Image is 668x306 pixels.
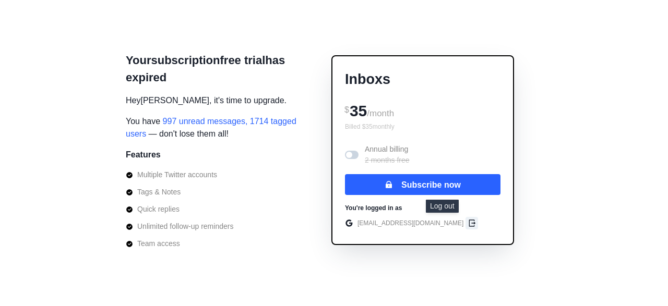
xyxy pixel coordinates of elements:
[345,203,402,213] p: You're logged in as
[345,69,500,90] p: Inboxs
[126,169,233,180] li: Multiple Twitter accounts
[126,238,233,249] li: Team access
[126,221,233,232] li: Unlimited follow-up reminders
[126,204,233,215] li: Quick replies
[126,149,161,161] p: Features
[357,218,463,228] p: [EMAIL_ADDRESS][DOMAIN_NAME]
[365,144,410,166] p: Annual billing
[126,52,303,86] p: Your subscription free trial has expired
[345,174,500,195] button: Subscribe now
[367,108,394,118] span: /month
[345,98,500,122] div: 35
[126,117,296,138] span: 997 unread messages, 1714 tagged users
[126,187,233,198] li: Tags & Notes
[344,105,349,114] span: $
[466,217,478,229] button: edit
[126,115,303,140] span: You have — don't lose them all!
[345,122,500,131] p: Billed $ 35 monthly
[126,94,287,107] p: Hey [PERSON_NAME] , it's time to upgrade.
[365,155,410,166] p: 2 months free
